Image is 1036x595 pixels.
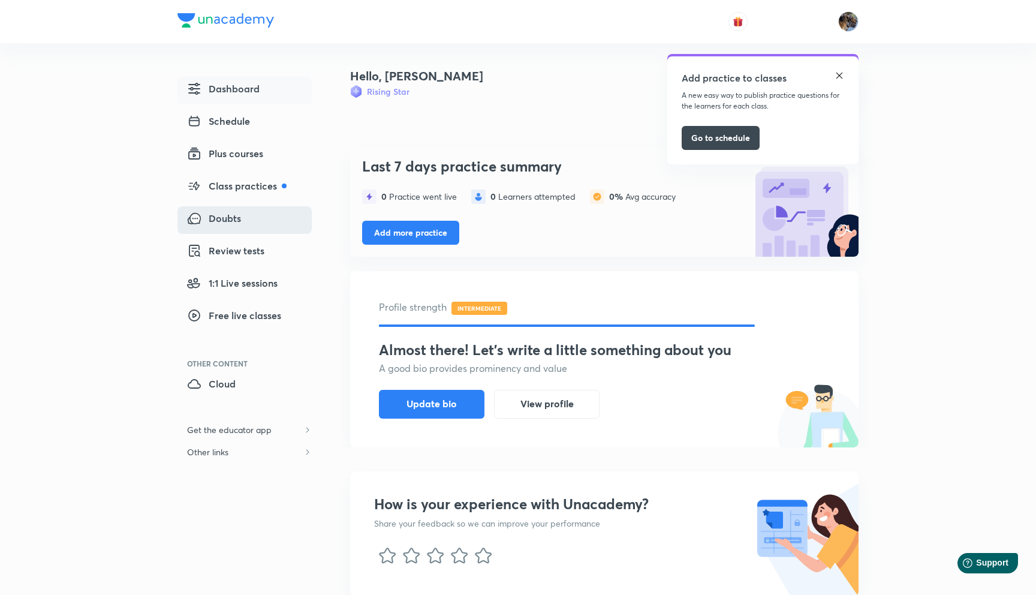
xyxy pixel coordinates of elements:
span: Dashboard [187,82,260,96]
button: Add more practice [362,221,459,245]
a: Review tests [177,239,312,266]
a: Schedule [177,109,312,137]
button: avatar [728,12,748,31]
a: Class practices [177,174,312,202]
h3: Almost there! Let's write a little something about you [379,341,830,359]
h5: Profile strength [379,300,830,315]
span: Free live classes [187,308,281,323]
div: Avg accuracy [609,192,676,202]
span: INTERMEDIATE [451,302,507,315]
a: Company Logo [177,13,274,31]
p: A new easy way to publish practice questions for the learners for each class. [682,90,844,112]
a: Plus courses [177,142,312,169]
h6: Other links [177,441,238,463]
a: Doubts [177,206,312,234]
span: Class practices [187,179,287,193]
img: Chayan Mehta [838,11,859,32]
h4: Hello, [PERSON_NAME] [350,67,483,85]
h6: Get the educator app [177,419,281,441]
img: statistics [362,190,377,204]
a: Free live classes [177,303,312,331]
img: Company Logo [177,13,274,28]
a: Dashboard [177,77,312,104]
span: Review tests [187,244,264,258]
h5: A good bio provides prominency and value [379,361,830,375]
img: Badge [350,85,362,98]
span: 0 [381,191,389,202]
span: 0% [609,191,625,202]
div: Practice went live [381,192,457,202]
span: 1:1 Live sessions [187,276,278,290]
a: Cloud [177,372,312,399]
img: statistics [590,190,604,204]
img: close [835,71,844,80]
img: bg [751,149,859,257]
span: Doubts [187,211,241,226]
iframe: Help widget launcher [929,548,1023,582]
span: Schedule [187,114,250,128]
span: Plus courses [187,146,263,161]
h6: Rising Star [367,85,409,98]
img: avatar [733,16,743,27]
span: 0 [490,191,498,202]
span: Cloud [187,377,236,391]
button: Go to schedule [682,126,760,150]
h3: How is your experience with Unacademy? [374,495,649,513]
a: 1:1 Live sessions [177,271,312,299]
div: Learners attempted [490,192,576,202]
div: Other Content [187,360,312,367]
img: statistics [471,190,486,204]
h3: Last 7 days practice summary [362,158,745,175]
button: View profile [494,390,600,419]
p: Share your feedback so we can improve your performance [374,517,649,530]
h5: Add practice to classes [682,71,787,85]
button: Update bio [379,390,484,419]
